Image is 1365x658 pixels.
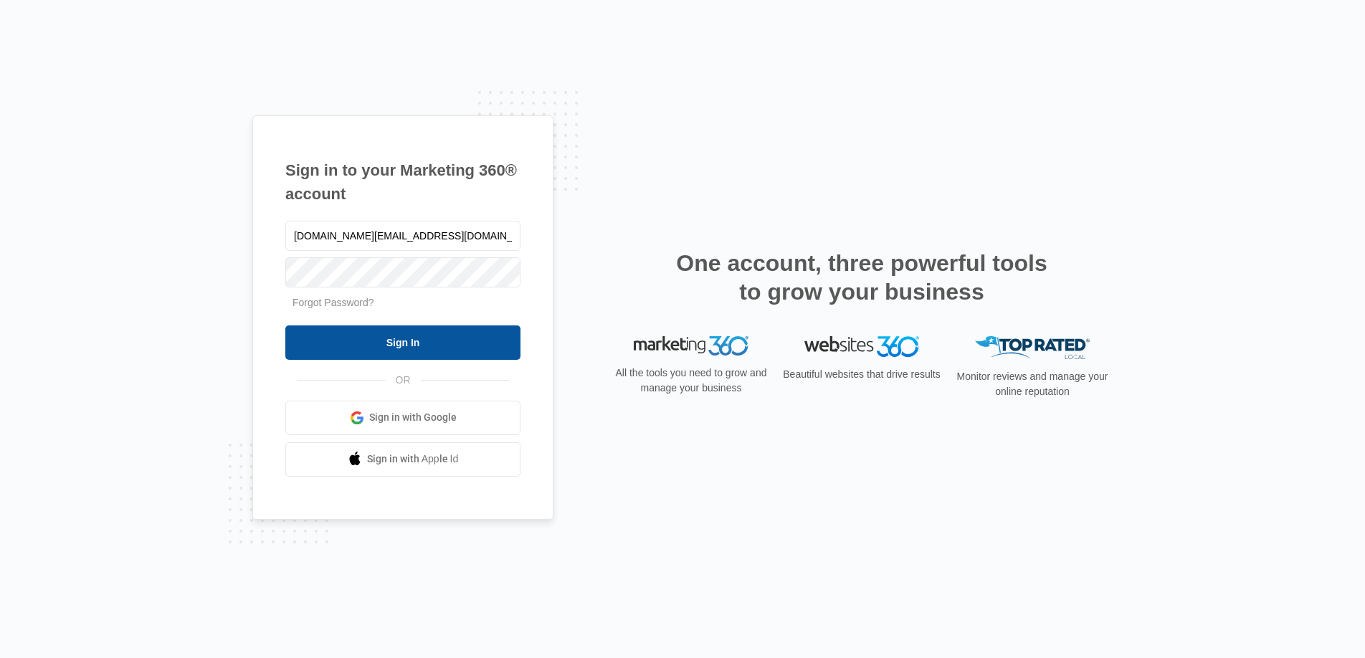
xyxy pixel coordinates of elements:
p: Beautiful websites that drive results [781,367,942,382]
span: Sign in with Google [369,410,457,425]
h1: Sign in to your Marketing 360® account [285,158,520,206]
a: Sign in with Google [285,401,520,435]
input: Email [285,221,520,251]
p: Monitor reviews and manage your online reputation [952,369,1113,399]
img: Top Rated Local [975,336,1090,360]
span: OR [386,373,421,388]
input: Sign In [285,325,520,360]
img: Websites 360 [804,336,919,357]
p: All the tools you need to grow and manage your business [611,366,771,396]
span: Sign in with Apple Id [367,452,459,467]
h2: One account, three powerful tools to grow your business [672,249,1052,306]
img: Marketing 360 [634,336,748,356]
a: Sign in with Apple Id [285,442,520,477]
a: Forgot Password? [292,297,374,308]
